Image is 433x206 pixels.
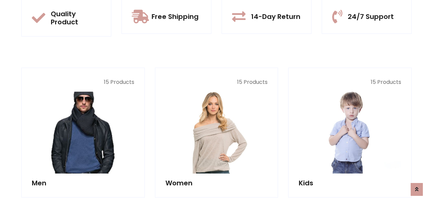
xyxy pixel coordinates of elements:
h5: 14-Day Return [251,13,300,21]
p: 15 Products [299,78,401,86]
h5: Women [165,179,268,187]
h5: 24/7 Support [348,13,394,21]
h5: Free Shipping [152,13,199,21]
h5: Quality Product [51,10,101,26]
h5: Men [32,179,134,187]
p: 15 Products [32,78,134,86]
p: 15 Products [165,78,268,86]
h5: Kids [299,179,401,187]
